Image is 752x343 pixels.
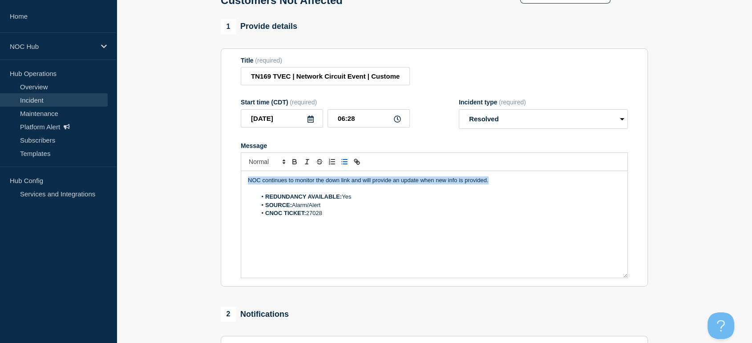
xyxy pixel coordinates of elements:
span: (required) [290,99,317,106]
div: Start time (CDT) [241,99,410,106]
li: Yes [257,193,621,201]
strong: REDUNDANCY AVAILABLE: [265,193,342,200]
span: (required) [255,57,282,64]
span: Font size [245,156,288,167]
li: 27028 [257,209,621,217]
div: Title [241,57,410,64]
strong: SOURCE: [265,202,292,208]
div: Provide details [221,19,297,34]
span: 2 [221,307,236,322]
iframe: Help Scout Beacon - Open [708,312,734,339]
div: Message [241,142,628,149]
div: Message [241,171,627,278]
button: Toggle ordered list [326,156,338,167]
select: Incident type [459,109,628,129]
button: Toggle strikethrough text [313,156,326,167]
button: Toggle bold text [288,156,301,167]
input: YYYY-MM-DD [241,109,323,128]
input: Title [241,67,410,85]
span: (required) [499,99,526,106]
span: 1 [221,19,236,34]
p: NOC continues to monitor the down link and will provide an update when new info is provided. [248,176,621,184]
strong: CNOC TICKET: [265,210,306,216]
button: Toggle link [351,156,363,167]
p: NOC Hub [10,43,95,50]
li: Alarm/Alert [257,201,621,209]
button: Toggle bulleted list [338,156,351,167]
button: Toggle italic text [301,156,313,167]
div: Incident type [459,99,628,106]
input: HH:MM [327,109,410,128]
div: Notifications [221,307,289,322]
